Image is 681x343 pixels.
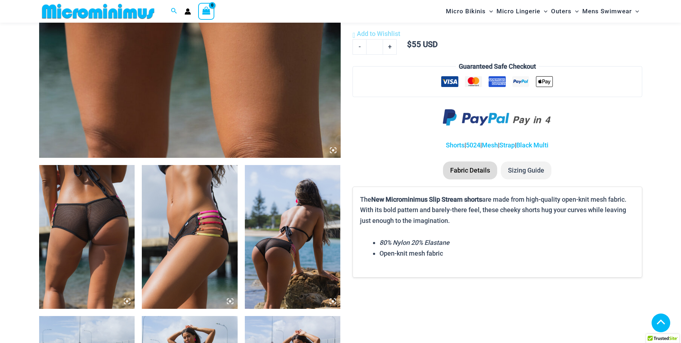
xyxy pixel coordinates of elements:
a: Black [516,141,532,149]
a: Micro LingerieMenu ToggleMenu Toggle [495,2,549,20]
a: Account icon link [185,8,191,15]
a: Add to Wishlist [353,28,400,39]
img: Slip Stream Black Multi 5024 Shorts [142,165,238,309]
li: Fabric Details [443,161,497,179]
nav: Site Navigation [443,1,642,22]
input: Product quantity [366,39,383,54]
a: Micro BikinisMenu ToggleMenu Toggle [444,2,495,20]
a: Mesh [482,141,498,149]
img: MM SHOP LOGO FLAT [39,3,157,19]
span: Mens Swimwear [582,2,632,20]
span: $ [407,40,412,49]
img: Slip Stream Black Multi 5024 Shorts [39,165,135,309]
span: Menu Toggle [540,2,547,20]
img: Slip Stream Black Multi 5024 Shorts [245,165,341,309]
li: Sizing Guide [501,161,551,179]
a: OutersMenu ToggleMenu Toggle [549,2,580,20]
li: Open-knit mesh fabric [379,248,634,259]
p: The are made from high-quality open-knit mesh fabric. With its bold pattern and barely-there feel... [360,194,634,226]
a: Multi [533,141,549,149]
span: Micro Bikinis [446,2,486,20]
span: Menu Toggle [486,2,493,20]
a: View Shopping Cart, empty [198,3,215,19]
a: - [353,39,366,54]
span: Menu Toggle [572,2,579,20]
a: 5024 [466,141,480,149]
legend: Guaranteed Safe Checkout [456,61,539,72]
a: Mens SwimwearMenu ToggleMenu Toggle [580,2,641,20]
span: Add to Wishlist [357,30,400,37]
a: Search icon link [171,7,177,16]
span: Outers [551,2,572,20]
a: Strap [499,141,515,149]
a: + [383,39,397,54]
a: Shorts [446,141,465,149]
em: 80% Nylon 20% Elastane [379,239,449,246]
span: Menu Toggle [632,2,639,20]
span: Micro Lingerie [496,2,540,20]
p: | | | | [353,140,642,151]
bdi: 55 USD [407,40,438,49]
b: New Microminimus Slip Stream shorts [371,196,482,203]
